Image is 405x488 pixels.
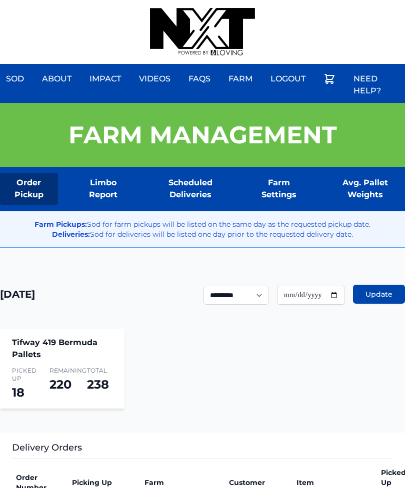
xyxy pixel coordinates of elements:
[83,67,127,91] a: Impact
[49,377,71,392] span: 220
[182,67,216,91] a: FAQs
[248,173,309,205] a: Farm Settings
[264,67,311,91] a: Logout
[34,220,87,229] strong: Farm Pickups:
[325,173,405,205] a: Avg. Pallet Weights
[87,377,109,392] span: 238
[52,230,90,239] strong: Deliveries:
[68,123,337,147] h1: Farm Management
[347,67,405,103] a: Need Help?
[12,441,393,459] h3: Delivery Orders
[74,173,133,205] a: Limbo Report
[365,289,392,299] span: Update
[12,367,37,383] span: Picked Up
[150,8,255,56] img: nextdaysod.com Logo
[36,67,77,91] a: About
[353,285,405,304] button: Update
[87,367,112,375] span: Total
[133,67,176,91] a: Videos
[12,337,112,361] h4: Tifway 419 Bermuda Pallets
[148,173,232,205] a: Scheduled Deliveries
[12,385,24,400] span: 18
[49,367,75,375] span: Remaining
[222,67,258,91] a: Farm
